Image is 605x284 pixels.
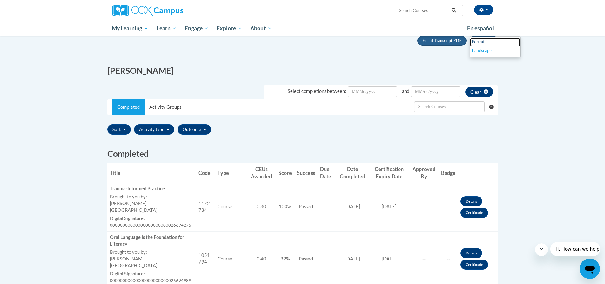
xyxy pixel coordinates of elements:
[345,204,360,209] span: [DATE]
[279,204,291,209] span: 100%
[145,99,186,115] a: Activity Groups
[345,256,360,261] span: [DATE]
[409,163,439,183] th: Approved By
[217,24,242,32] span: Explore
[336,163,369,183] th: Date Completed
[185,24,209,32] span: Engage
[134,124,174,135] button: Activity type
[535,243,548,256] iframe: Close message
[112,5,183,16] img: Cox Campus
[250,24,272,32] span: About
[110,256,157,268] span: [PERSON_NAME][GEOGRAPHIC_DATA]
[215,183,247,232] td: Course
[276,163,294,183] th: Score
[470,36,521,57] div: Print PDF
[196,183,215,232] td: 1172734
[382,256,396,261] span: [DATE]
[470,38,520,47] a: Portrait
[474,5,493,15] button: Account Settings
[215,163,247,183] th: Type
[280,256,290,261] span: 92%
[250,256,273,262] div: 0.40
[108,21,153,36] a: My Learning
[458,163,498,183] th: Actions
[110,194,194,200] label: Brought to you by:
[107,124,131,135] button: Sort
[107,65,298,77] h2: [PERSON_NAME]
[212,21,246,36] a: Explore
[181,21,213,36] a: Engage
[107,163,196,183] th: Title
[460,196,482,206] a: Details button
[470,36,498,46] button: Print PDF
[422,38,461,43] span: Email Transcript PDF
[294,183,318,232] td: Passed
[107,148,498,160] h2: Completed
[110,278,191,283] span: 00000000000000000000000026694989
[458,183,498,232] td: Actions
[414,101,485,112] input: Search Withdrawn Transcripts
[348,86,397,97] input: Date Input
[467,25,494,31] span: En español
[112,99,145,115] a: Completed
[294,163,318,183] th: Success
[439,183,458,232] td: --
[110,185,194,192] div: Trauma-Informed Practice
[460,248,482,258] a: Details button
[152,21,181,36] a: Learn
[398,7,449,14] input: Search Courses
[112,24,148,32] span: My Learning
[246,21,276,36] a: About
[103,21,503,36] div: Main menu
[110,201,157,213] span: [PERSON_NAME][GEOGRAPHIC_DATA]
[110,249,194,256] label: Brought to you by:
[460,208,488,218] a: Certificate
[196,163,215,183] th: Code
[112,5,233,16] a: Cox Campus
[411,86,460,97] input: Date Input
[369,163,409,183] th: Certification Expiry Date
[409,183,439,232] td: --
[110,215,194,222] label: Digital Signature:
[580,259,600,279] iframe: Button to launch messaging window
[489,99,498,114] button: Clear searching
[4,4,51,10] span: Hi. How can we help?
[157,24,177,32] span: Learn
[318,163,336,183] th: Due Date
[439,163,458,183] th: Badge
[110,271,194,277] label: Digital Signature:
[472,39,486,44] span: Portrait
[178,124,211,135] button: Outcome
[288,88,346,94] span: Select completions between:
[460,260,488,270] a: Certificate
[465,87,493,97] button: clear
[417,36,467,46] button: Email Transcript PDF
[550,242,600,256] iframe: Message from company
[463,22,498,35] a: En español
[470,47,520,55] a: Landscape
[110,223,191,228] span: 00000000000000000000000026694275
[402,88,409,94] span: and
[382,204,396,209] span: [DATE]
[449,7,459,14] button: Search
[250,204,273,210] div: 0.30
[472,48,492,53] span: Landscape
[247,163,276,183] th: CEUs Awarded
[110,234,194,247] div: Oral Language is the Foundation for Literacy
